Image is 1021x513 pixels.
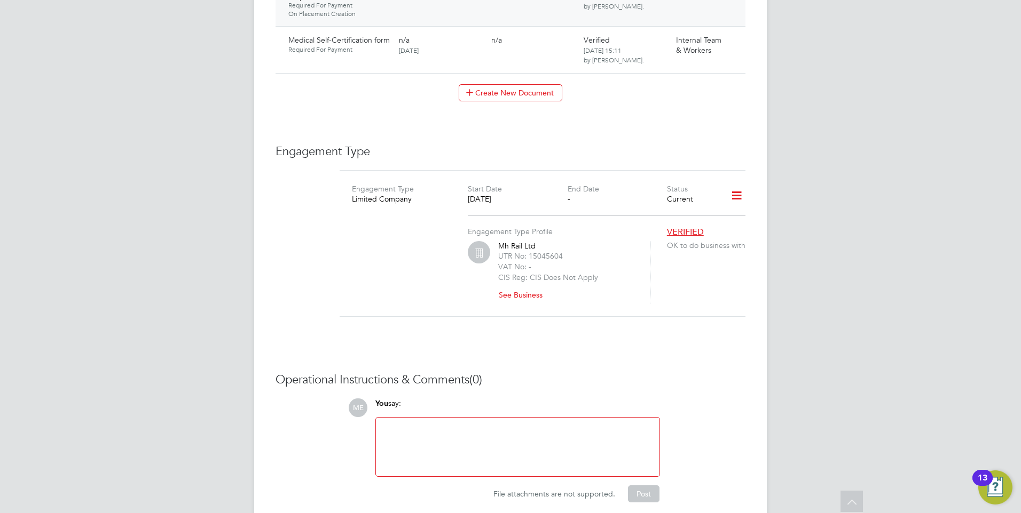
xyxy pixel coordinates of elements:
span: Internal Team & Workers [676,35,721,54]
button: Open Resource Center, 13 new notifications [978,470,1012,504]
div: Mh Rail Ltd [498,241,637,304]
span: ME [349,398,367,417]
span: (0) [469,372,482,387]
div: Limited Company [352,194,451,204]
label: Engagement Type Profile [468,227,553,236]
div: Current [667,194,717,204]
div: say: [375,398,660,417]
label: Status [667,184,688,194]
label: Start Date [468,184,502,194]
label: VAT No: - [498,262,531,271]
div: - [568,194,667,204]
button: Post [628,485,659,502]
h3: Operational Instructions & Comments [276,372,745,388]
span: OK to do business with [667,241,750,250]
div: 13 [978,478,987,492]
button: See Business [498,286,551,303]
span: n/a [491,35,502,45]
span: VERIFIED [667,227,704,237]
span: [DATE] [399,46,419,54]
button: Create New Document [459,84,562,101]
span: Medical Self-Certification form [288,35,390,45]
span: [DATE] 15:11 by [PERSON_NAME]. [584,46,644,64]
label: CIS Reg: CIS Does Not Apply [498,272,598,282]
span: On Placement Creation [288,10,390,18]
label: UTR No: 15045604 [498,251,563,261]
span: You [375,399,388,408]
span: Required For Payment [288,45,390,54]
h3: Engagement Type [276,144,745,159]
span: File attachments are not supported. [493,489,615,499]
div: [DATE] [468,194,567,204]
span: Verified [584,35,610,45]
span: n/a [399,35,410,45]
label: End Date [568,184,599,194]
span: Required For Payment [288,1,390,10]
label: Engagement Type [352,184,414,194]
